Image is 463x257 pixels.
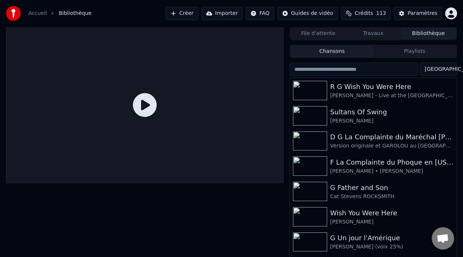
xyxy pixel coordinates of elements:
div: Paramètres [408,10,437,17]
div: Wish You Were Here [330,208,454,218]
button: Travaux [346,28,401,39]
button: Crédits113 [341,7,391,20]
div: R G Wish You Were Here [330,82,454,92]
div: F La Complainte du Phoque en [US_STATE] [330,157,454,168]
button: Chansons [291,46,373,57]
button: FAQ [246,7,274,20]
div: [PERSON_NAME] [330,117,454,125]
button: Paramètres [394,7,442,20]
div: Ouvrir le chat [432,227,454,250]
div: G Father and Son [330,183,454,193]
span: Bibliothèque [59,10,92,17]
div: Version originale et GAROLOU au [GEOGRAPHIC_DATA] 1978 [330,142,454,150]
button: Importer [201,7,243,20]
nav: breadcrumb [28,10,92,17]
div: [PERSON_NAME] • [PERSON_NAME] [330,168,454,175]
div: Sultans Of Swing [330,107,454,117]
span: Crédits [355,10,373,17]
div: [PERSON_NAME] [330,218,454,226]
span: 113 [376,10,386,17]
div: D G La Complainte du Maréchal [PERSON_NAME] ON DANSE [330,132,454,142]
button: Bibliothèque [401,28,456,39]
button: Guides de vidéo [277,7,338,20]
div: G Un jour l'Amérique [330,233,454,243]
div: [PERSON_NAME] (voix 25%) [330,243,454,251]
button: Créer [166,7,198,20]
button: Playlists [373,46,456,57]
div: Cat Stevens ROCKSMITH [330,193,454,200]
div: [PERSON_NAME] - Live at the [GEOGRAPHIC_DATA] 2025 [330,92,454,99]
button: File d'attente [291,28,346,39]
img: youka [6,6,21,21]
a: Accueil [28,10,47,17]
